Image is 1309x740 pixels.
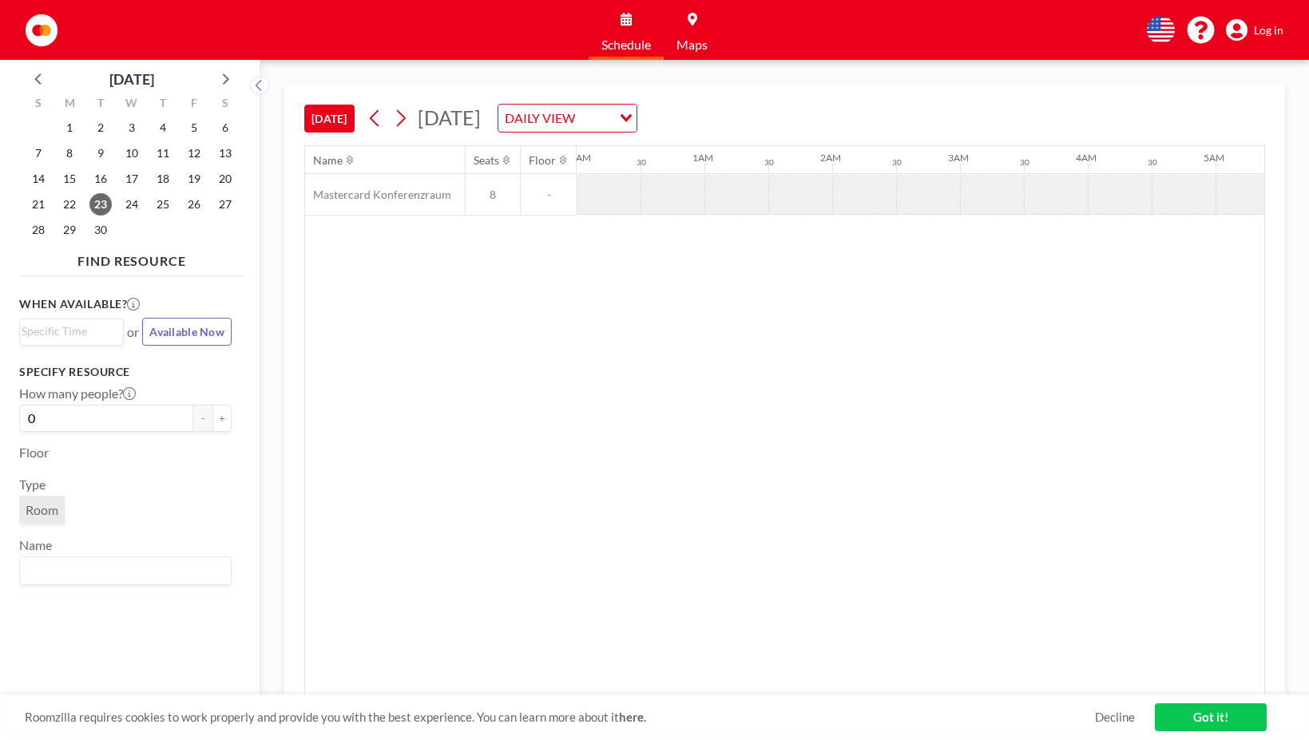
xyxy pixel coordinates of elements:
div: Floor [529,153,556,168]
span: Log in [1254,23,1283,38]
span: Friday, September 19, 2025 [183,168,205,190]
span: Thursday, September 25, 2025 [152,193,174,216]
div: Search for option [20,557,231,584]
span: Tuesday, September 16, 2025 [89,168,112,190]
div: 30 [1148,157,1157,168]
span: Schedule [601,38,651,51]
input: Search for option [22,323,114,340]
img: organization-logo [26,14,58,46]
button: [DATE] [304,105,355,133]
div: 30 [637,157,646,168]
span: Wednesday, September 3, 2025 [121,117,143,139]
span: Monday, September 22, 2025 [58,193,81,216]
div: F [178,94,209,115]
div: W [117,94,148,115]
span: Saturday, September 20, 2025 [214,168,236,190]
span: Sunday, September 7, 2025 [27,142,50,164]
a: Log in [1226,19,1283,42]
span: Sunday, September 14, 2025 [27,168,50,190]
div: S [209,94,240,115]
span: Thursday, September 11, 2025 [152,142,174,164]
span: Saturday, September 13, 2025 [214,142,236,164]
span: - [521,188,577,202]
span: DAILY VIEW [502,108,578,129]
span: Thursday, September 18, 2025 [152,168,174,190]
div: 12AM [565,152,591,164]
span: Monday, September 29, 2025 [58,219,81,241]
button: - [193,405,212,432]
label: Name [19,537,52,553]
input: Search for option [580,108,610,129]
div: T [147,94,178,115]
a: Decline [1095,710,1135,725]
span: Sunday, September 28, 2025 [27,219,50,241]
span: Monday, September 1, 2025 [58,117,81,139]
span: Wednesday, September 17, 2025 [121,168,143,190]
div: S [23,94,54,115]
span: Saturday, September 27, 2025 [214,193,236,216]
div: 4AM [1076,152,1097,164]
span: Tuesday, September 30, 2025 [89,219,112,241]
div: 30 [892,157,902,168]
div: Name [313,153,343,168]
button: + [212,405,232,432]
div: Seats [474,153,499,168]
div: 30 [1020,157,1029,168]
h3: Specify resource [19,365,232,379]
span: Tuesday, September 2, 2025 [89,117,112,139]
div: 1AM [692,152,713,164]
span: 8 [466,188,520,202]
div: 5AM [1204,152,1224,164]
span: Tuesday, September 23, 2025 [89,193,112,216]
div: M [54,94,85,115]
span: Saturday, September 6, 2025 [214,117,236,139]
div: T [85,94,117,115]
input: Search for option [22,560,222,581]
span: Friday, September 12, 2025 [183,142,205,164]
div: 3AM [948,152,969,164]
span: Tuesday, September 9, 2025 [89,142,112,164]
label: How many people? [19,386,136,402]
span: Roomzilla requires cookies to work properly and provide you with the best experience. You can lea... [25,710,1095,725]
div: Search for option [498,105,637,132]
span: Mastercard Konferenzraum [305,188,451,202]
span: Friday, September 26, 2025 [183,193,205,216]
span: Maps [676,38,708,51]
label: Floor [19,445,49,461]
div: 2AM [820,152,841,164]
div: Search for option [20,319,123,343]
span: Friday, September 5, 2025 [183,117,205,139]
span: Monday, September 8, 2025 [58,142,81,164]
a: here. [619,710,646,724]
div: [DATE] [109,68,154,90]
span: Room [26,502,58,518]
span: Wednesday, September 10, 2025 [121,142,143,164]
span: Monday, September 15, 2025 [58,168,81,190]
span: or [127,324,139,340]
div: 30 [764,157,774,168]
h4: FIND RESOURCE [19,247,244,269]
a: Got it! [1155,703,1267,731]
span: Available Now [149,325,224,338]
label: Type [19,477,46,493]
span: [DATE] [418,105,481,129]
span: Wednesday, September 24, 2025 [121,193,143,216]
button: Available Now [142,318,232,346]
span: Thursday, September 4, 2025 [152,117,174,139]
span: Sunday, September 21, 2025 [27,193,50,216]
